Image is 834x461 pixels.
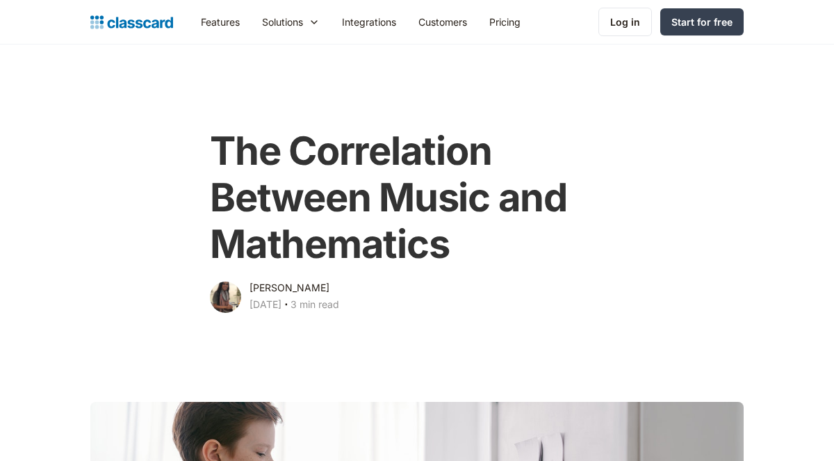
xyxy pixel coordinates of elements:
[250,296,281,313] div: [DATE]
[478,6,532,38] a: Pricing
[291,296,339,313] div: 3 min read
[90,13,173,32] a: home
[598,8,652,36] a: Log in
[262,15,303,29] div: Solutions
[251,6,331,38] div: Solutions
[281,296,291,316] div: ‧
[190,6,251,38] a: Features
[610,15,640,29] div: Log in
[331,6,407,38] a: Integrations
[210,128,624,268] h1: The Correlation Between Music and Mathematics
[671,15,733,29] div: Start for free
[250,280,329,296] div: [PERSON_NAME]
[660,8,744,35] a: Start for free
[407,6,478,38] a: Customers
